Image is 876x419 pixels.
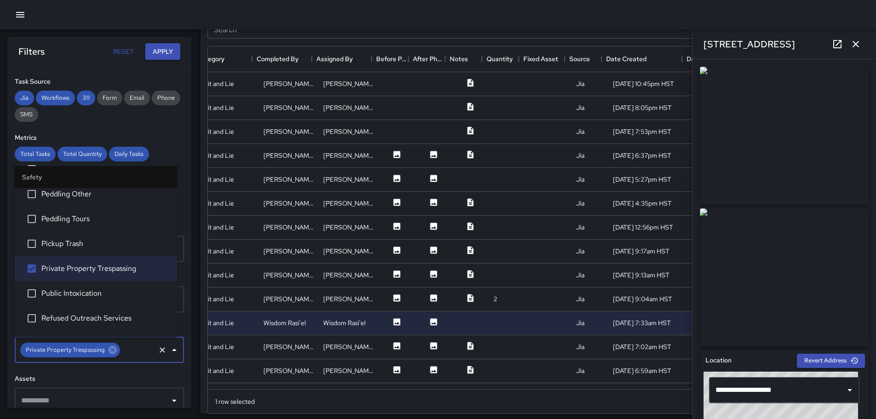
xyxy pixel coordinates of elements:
[576,199,584,208] div: Jia
[18,44,45,59] h6: Filters
[204,366,234,375] div: Sit and Lie
[57,150,107,158] span: Total Quantity
[323,151,374,160] div: Martin Keith
[613,366,671,375] div: 9/21/2025, 6:59am HST
[41,238,170,249] span: Pickup Trash
[252,46,312,72] div: Completed By
[204,199,234,208] div: Sit and Lie
[20,344,110,355] span: Private Property Trespassing
[41,313,170,324] span: Refused Outreach Services
[15,374,184,384] h6: Assets
[323,366,374,375] div: Brian Hung
[257,46,298,72] div: Completed By
[41,213,170,224] span: Peddling Tours
[323,127,374,136] div: Nathan Han
[15,91,34,105] div: Jia
[124,91,150,105] div: Email
[77,91,95,105] div: 311
[613,151,671,160] div: 9/21/2025, 6:37pm HST
[15,107,38,122] div: SMS
[263,270,314,280] div: Brian Hung
[445,46,482,72] div: Notes
[152,94,180,102] span: Phone
[204,127,234,136] div: Sit and Lie
[323,270,374,280] div: Brian Hung
[263,103,314,112] div: Nathan Han
[192,46,252,72] div: Category
[204,342,234,351] div: Sit and Lie
[20,343,120,357] div: Private Property Trespassing
[576,151,584,160] div: Jia
[613,223,673,232] div: 9/21/2025, 12:56pm HST
[41,164,170,175] span: Peddling Food
[124,94,150,102] span: Email
[576,127,584,136] div: Jia
[493,294,497,304] div: 2
[36,91,75,105] div: Workflows
[15,147,56,161] div: Total Tasks
[204,103,234,112] div: Sit and Lie
[97,94,122,102] span: Form
[109,150,149,158] span: Daily Tasks
[576,342,584,351] div: Jia
[168,344,181,356] button: Close
[323,79,374,88] div: Nathan Han
[601,46,682,72] div: Date Created
[613,318,671,327] div: 9/21/2025, 7:33am HST
[197,46,224,72] div: Category
[613,175,671,184] div: 9/21/2025, 5:27pm HST
[323,175,374,184] div: Aaron Poslick
[263,342,314,351] div: Brian Hung
[41,288,170,299] span: Public Intoxication
[376,46,408,72] div: Before Photo
[576,366,584,375] div: Jia
[204,175,234,184] div: Sit and Lie
[109,43,138,60] button: Reset
[204,318,234,327] div: Sit and Lie
[15,133,184,143] h6: Metrics
[576,270,584,280] div: Jia
[97,91,122,105] div: Form
[145,43,180,60] button: Apply
[263,247,314,256] div: Brian Hung
[41,189,170,200] span: Peddling Other
[323,318,366,327] div: Wisdom Rasi'el
[576,294,584,304] div: Jia
[482,46,519,72] div: Quantity
[109,147,149,161] div: Daily Tasks
[15,166,177,188] li: Safety
[323,223,374,232] div: Brian Hung
[204,79,234,88] div: Sit and Lie
[613,103,672,112] div: 9/21/2025, 8:05pm HST
[204,294,234,304] div: Sit and Lie
[15,110,38,118] span: SMS
[15,94,34,102] span: Jia
[215,397,255,406] div: 1 row selected
[565,46,601,72] div: Source
[576,103,584,112] div: Jia
[263,175,314,184] div: Aaron Poslick
[413,46,445,72] div: After Photo
[263,199,314,208] div: Martin Keith
[323,199,374,208] div: Martin Keith
[263,294,314,304] div: Brian Hung
[204,247,234,256] div: Sit and Lie
[576,247,584,256] div: Jia
[77,94,95,102] span: 311
[152,91,180,105] div: Phone
[263,79,314,88] div: Nathan Han
[613,79,674,88] div: 9/21/2025, 10:45pm HST
[323,342,374,351] div: Brian Hung
[263,318,306,327] div: Wisdom Rasi'el
[156,344,169,356] button: Clear
[263,151,314,160] div: Martin Keith
[576,223,584,232] div: Jia
[263,366,314,375] div: Brian Hung
[613,294,672,304] div: 9/21/2025, 9:04am HST
[372,46,408,72] div: Before Photo
[41,263,170,274] span: Private Property Trespassing
[204,223,234,232] div: Sit and Lie
[613,247,670,256] div: 9/21/2025, 9:17am HST
[57,147,107,161] div: Total Quantity
[613,127,671,136] div: 9/21/2025, 7:53pm HST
